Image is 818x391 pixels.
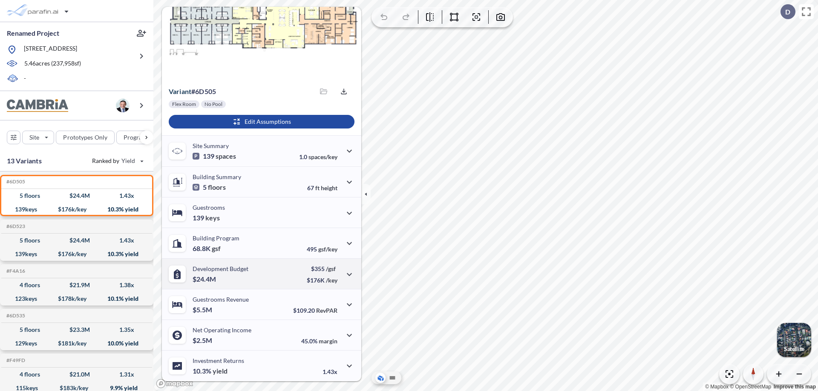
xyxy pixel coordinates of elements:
[193,357,244,364] p: Investment Returns
[193,234,239,242] p: Building Program
[774,384,816,390] a: Improve this map
[213,367,228,375] span: yield
[204,101,222,108] p: No Pool
[193,296,249,303] p: Guestrooms Revenue
[307,277,337,284] p: $176K
[29,133,39,142] p: Site
[7,99,68,112] img: BrandImage
[116,99,130,112] img: user logo
[212,244,221,253] span: gsf
[308,153,337,160] span: spaces/key
[24,59,81,68] p: 5.46 acres ( 237,958 sf)
[193,142,229,149] p: Site Summary
[85,154,149,168] button: Ranked by Yield
[193,183,226,191] p: 5
[5,223,25,229] h5: Click to copy the code
[56,131,115,144] button: Prototypes Only
[193,305,213,314] p: $5.5M
[5,179,25,185] h5: Click to copy the code
[172,101,196,108] p: Flex Room
[208,183,226,191] span: floors
[24,74,26,84] p: -
[193,275,217,283] p: $24.4M
[216,152,236,160] span: spaces
[124,133,147,142] p: Program
[318,245,337,253] span: gsf/key
[307,184,337,191] p: 67
[315,184,320,191] span: ft
[193,336,213,345] p: $2.5M
[121,157,135,165] span: Yield
[326,265,336,272] span: /gsf
[7,156,42,166] p: 13 Variants
[193,214,220,222] p: 139
[169,87,191,95] span: Variant
[777,323,811,357] img: Switcher Image
[193,367,228,375] p: 10.3%
[316,307,337,314] span: RevPAR
[169,115,354,128] button: Edit Assumptions
[193,152,236,160] p: 139
[323,368,337,375] p: 1.43x
[307,245,337,253] p: 495
[116,131,162,144] button: Program
[193,173,241,180] p: Building Summary
[785,8,790,16] p: D
[375,373,386,383] button: Aerial View
[299,153,337,160] p: 1.0
[784,345,804,352] p: Satellite
[63,133,107,142] p: Prototypes Only
[705,384,729,390] a: Mapbox
[5,313,25,319] h5: Click to copy the code
[24,44,77,55] p: [STREET_ADDRESS]
[193,326,251,334] p: Net Operating Income
[5,268,25,274] h5: Click to copy the code
[293,307,337,314] p: $109.20
[22,131,54,144] button: Site
[777,323,811,357] button: Switcher ImageSatellite
[193,204,225,211] p: Guestrooms
[156,379,193,388] a: Mapbox homepage
[5,357,25,363] h5: Click to copy the code
[169,87,216,96] p: # 6d505
[205,214,220,222] span: keys
[193,244,221,253] p: 68.8K
[319,337,337,345] span: margin
[307,265,337,272] p: $355
[193,265,248,272] p: Development Budget
[326,277,337,284] span: /key
[301,337,337,345] p: 45.0%
[321,184,337,191] span: height
[730,384,771,390] a: OpenStreetMap
[387,373,397,383] button: Site Plan
[245,117,291,126] p: Edit Assumptions
[7,29,59,38] p: Renamed Project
